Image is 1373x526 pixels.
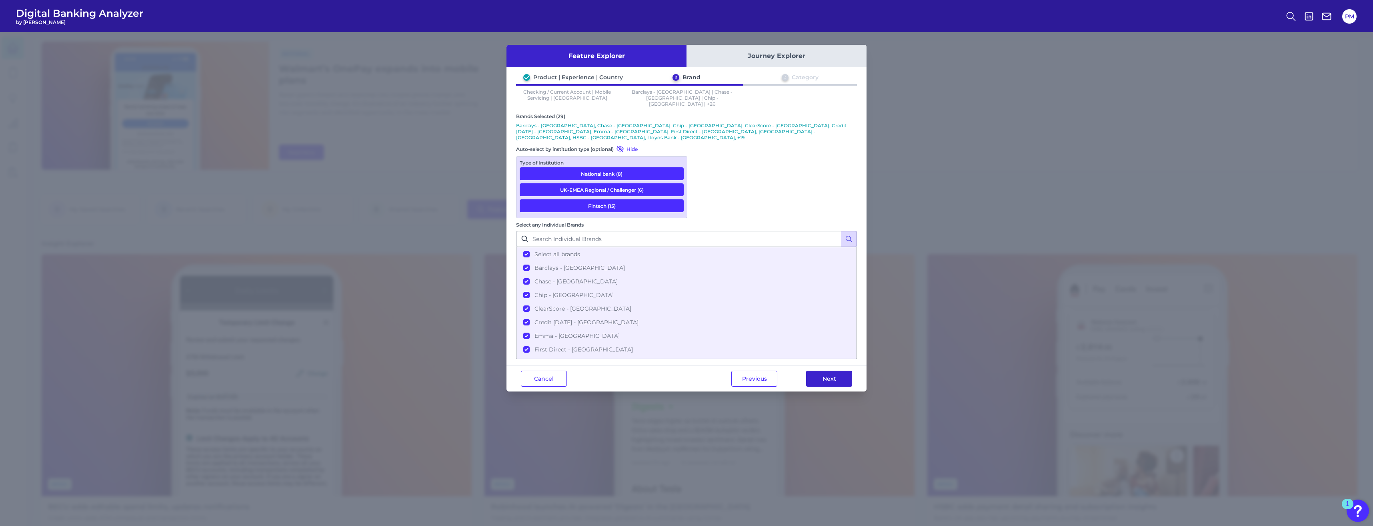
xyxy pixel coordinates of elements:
div: Type of Institution [520,160,684,166]
button: Feature Explorer [506,45,686,67]
span: Chip - [GEOGRAPHIC_DATA] [534,291,614,299]
button: Select all brands [517,247,856,261]
button: ClearScore - [GEOGRAPHIC_DATA] [517,302,856,315]
div: 1 [1346,504,1349,514]
button: Hide [614,145,638,153]
button: First Direct - [GEOGRAPHIC_DATA] [517,343,856,356]
div: Category [792,74,819,81]
button: Credit [DATE] - [GEOGRAPHIC_DATA] [517,315,856,329]
button: Chase - [GEOGRAPHIC_DATA] [517,275,856,288]
button: UK-EMEA Regional / Challenger (6) [520,183,684,196]
button: Open Resource Center, 1 new notification [1347,500,1369,522]
button: PM [1342,9,1357,24]
button: Barclays - [GEOGRAPHIC_DATA] [517,261,856,275]
span: Emma - [GEOGRAPHIC_DATA] [534,332,620,339]
button: Next [806,371,852,387]
button: [GEOGRAPHIC_DATA] - [GEOGRAPHIC_DATA] [517,356,856,370]
span: ClearScore - [GEOGRAPHIC_DATA] [534,305,631,312]
label: Select any Individual Brands [516,222,584,228]
span: Credit [DATE] - [GEOGRAPHIC_DATA] [534,319,638,326]
span: Digital Banking Analyzer [16,7,144,19]
button: Journey Explorer [686,45,867,67]
span: Barclays - [GEOGRAPHIC_DATA] [534,264,625,271]
p: Checking / Current Account | Mobile Servicing | [GEOGRAPHIC_DATA] [516,89,618,107]
button: Fintech (15) [520,199,684,212]
span: Select all brands [534,251,580,258]
input: Search Individual Brands [516,231,857,247]
div: Brand [682,74,701,81]
p: Barclays - [GEOGRAPHIC_DATA], Chase - [GEOGRAPHIC_DATA], Chip - [GEOGRAPHIC_DATA], ClearScore - [... [516,122,857,141]
button: National bank (8) [520,167,684,180]
div: Product | Experience | Country [533,74,623,81]
button: Previous [731,371,777,387]
div: 2 [672,74,679,81]
span: by [PERSON_NAME] [16,19,144,25]
span: First Direct - [GEOGRAPHIC_DATA] [534,346,633,353]
span: Chase - [GEOGRAPHIC_DATA] [534,278,618,285]
button: Chip - [GEOGRAPHIC_DATA] [517,288,856,302]
div: 3 [782,74,789,81]
div: Auto-select by institution type (optional) [516,145,687,153]
p: Barclays - [GEOGRAPHIC_DATA] | Chase - [GEOGRAPHIC_DATA] | Chip - [GEOGRAPHIC_DATA] | +26 [631,89,734,107]
div: Brands Selected (29) [516,113,857,119]
button: Emma - [GEOGRAPHIC_DATA] [517,329,856,343]
button: Cancel [521,371,567,387]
